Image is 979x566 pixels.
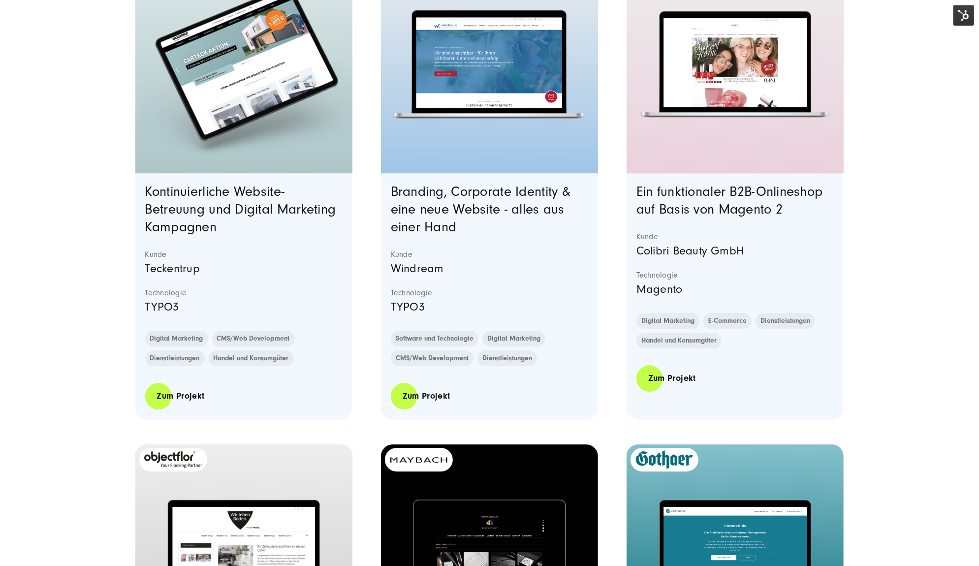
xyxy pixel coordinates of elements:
[391,259,589,278] p: Windream
[144,451,202,468] img: logo_objectflor
[482,331,545,346] a: Digital Marketing
[145,184,336,235] a: Kontinuierliche Website-Betreuung und Digital Marketing Kampagnen
[145,298,343,316] p: TYPO3
[636,232,834,242] strong: Kunde
[636,333,722,348] a: Handel und Konsumgüter
[953,5,974,26] img: HubSpot Tools-Menüschalter
[391,288,589,298] strong: Technologie
[636,313,699,329] a: Digital Marketing
[636,184,823,217] a: Ein funktionaler B2B-Onlineshop auf Basis von Magento 2
[636,270,834,280] strong: Technologie
[703,313,752,329] a: E-Commerce
[145,382,217,410] a: Zum Projekt
[391,250,589,259] strong: Kunde
[391,382,462,410] a: Zum Projekt
[391,298,589,316] p: TYPO3
[391,184,570,235] a: Branding, Corporate Identity & eine neue Website - alles aus einer Hand
[145,288,343,298] strong: Technologie
[756,313,815,329] a: Dienstleistungen
[145,350,205,366] a: Dienstleistungen
[145,331,208,346] a: Digital Marketing
[477,350,537,366] a: Dienstleistungen
[391,331,478,346] a: Software und Technologie
[637,3,833,126] img: placeholder-macbook.png
[391,350,474,366] a: CMS/Web Development
[212,331,295,346] a: CMS/Web Development
[390,2,589,126] img: placeholder-macbook.png
[390,457,448,463] img: 2880px-Maybach-logo.svg
[636,280,834,299] p: Magento
[145,250,343,259] strong: Kunde
[145,259,343,278] p: Teckentrup
[636,242,834,260] p: Colibri Beauty GmbH
[636,450,693,469] img: Gothaer.svg
[209,350,294,366] a: Handel und Konsumgüter
[636,364,708,392] a: Zum Projekt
